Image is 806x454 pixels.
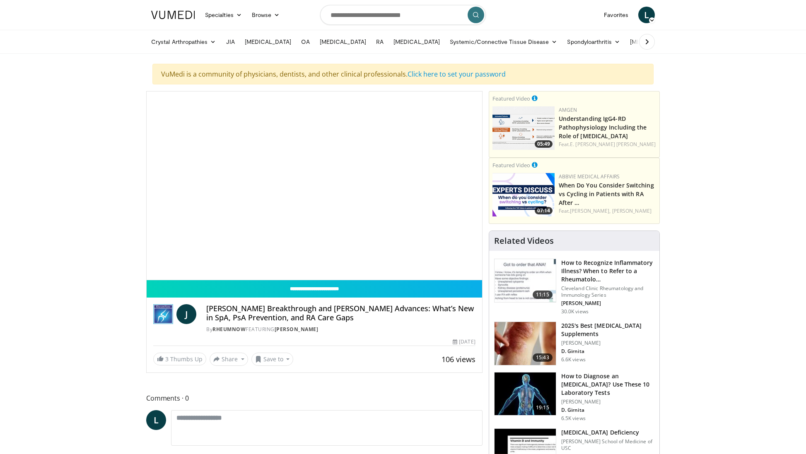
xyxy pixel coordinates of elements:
[561,308,589,315] p: 30.0K views
[495,322,556,365] img: 281e1a3d-dfe2-4a67-894e-a40ffc0c4a99.150x105_q85_crop-smart_upscale.jpg
[151,11,195,19] img: VuMedi Logo
[320,5,486,25] input: Search topics, interventions
[200,7,247,23] a: Specialties
[240,34,296,50] a: [MEDICAL_DATA]
[206,326,475,333] div: By FEATURING
[371,34,389,50] a: RA
[389,34,445,50] a: [MEDICAL_DATA]
[212,326,246,333] a: RheumNow
[533,404,553,412] span: 19:15
[561,356,586,363] p: 6.6K views
[561,428,654,437] h3: [MEDICAL_DATA] Deficiency
[495,372,556,416] img: 94354a42-e356-4408-ae03-74466ea68b7a.150x105_q85_crop-smart_upscale.jpg
[559,115,647,140] a: Understanding IgG4-RD Pathophysiology Including the Role of [MEDICAL_DATA]
[638,7,655,23] a: L
[599,7,633,23] a: Favorites
[146,393,483,404] span: Comments 0
[146,410,166,430] a: L
[494,322,654,365] a: 15:43 2025's Best [MEDICAL_DATA] Supplements [PERSON_NAME] D. Girnita 6.6K views
[251,353,294,366] button: Save to
[535,207,553,214] span: 07:14
[612,207,652,214] a: [PERSON_NAME]
[559,141,656,148] div: Feat.
[561,415,586,422] p: 6.5K views
[453,338,475,346] div: [DATE]
[442,354,475,364] span: 106 views
[535,140,553,148] span: 05:49
[561,300,654,307] p: [PERSON_NAME]
[206,304,475,322] h4: [PERSON_NAME] Breakthrough and [PERSON_NAME] Advances: What’s New in SpA, PsA Prevention, and RA ...
[445,34,562,50] a: Systemic/Connective Tissue Disease
[492,161,530,169] small: Featured Video
[247,7,285,23] a: Browse
[561,322,654,338] h3: 2025's Best [MEDICAL_DATA] Supplements
[570,207,611,214] a: [PERSON_NAME],
[561,285,654,298] p: Cleveland Clinic Rheumatology and Immunology Series
[625,34,690,50] a: [MEDICAL_DATA]
[561,348,654,355] p: D. Girnita
[561,438,654,452] p: [PERSON_NAME] School of Medicine of USC
[165,355,169,363] span: 3
[221,34,240,50] a: JIA
[559,173,620,180] a: AbbVie Medical Affairs
[147,91,482,280] video-js: Video Player
[561,407,654,413] p: D. Girnita
[408,70,506,79] a: Click here to set your password
[494,236,554,246] h4: Related Videos
[152,64,654,84] div: VuMedi is a community of physicians, dentists, and other clinical professionals.
[561,399,654,405] p: [PERSON_NAME]
[492,106,555,150] a: 05:49
[533,291,553,299] span: 11:15
[570,141,656,148] a: E. [PERSON_NAME] [PERSON_NAME]
[533,353,553,362] span: 15:43
[494,259,654,315] a: 11:15 How to Recognize Inflammatory Illness? When to Refer to a Rheumatolo… Cleveland Clinic Rheu...
[561,372,654,397] h3: How to Diagnose an [MEDICAL_DATA]? Use These 10 Laboratory Tests
[153,304,173,324] img: RheumNow
[559,207,656,215] div: Feat.
[315,34,371,50] a: [MEDICAL_DATA]
[494,372,654,422] a: 19:15 How to Diagnose an [MEDICAL_DATA]? Use These 10 Laboratory Tests [PERSON_NAME] D. Girnita 6...
[176,304,196,324] a: J
[296,34,315,50] a: OA
[559,181,654,207] a: When Do You Consider Switching vs Cycling in Patients with RA After …
[492,173,555,216] a: 07:14
[275,326,319,333] a: [PERSON_NAME]
[561,340,654,346] p: [PERSON_NAME]
[559,106,577,113] a: Amgen
[495,259,556,302] img: 5cecf4a9-46a2-4e70-91ad-1322486e7ee4.150x105_q85_crop-smart_upscale.jpg
[153,353,206,365] a: 3 Thumbs Up
[492,106,555,150] img: 3e5b4ad1-6d9b-4d8f-ba8e-7f7d389ba880.png.150x105_q85_crop-smart_upscale.png
[210,353,248,366] button: Share
[492,95,530,102] small: Featured Video
[146,34,221,50] a: Crystal Arthropathies
[562,34,625,50] a: Spondyloarthritis
[492,173,555,216] img: 5519c3fa-eacf-45bd-bb44-10a6acfac8a5.png.150x105_q85_crop-smart_upscale.png
[561,259,654,283] h3: How to Recognize Inflammatory Illness? When to Refer to a Rheumatolo…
